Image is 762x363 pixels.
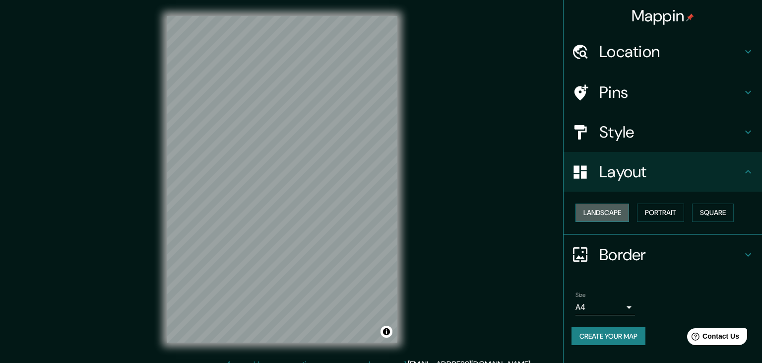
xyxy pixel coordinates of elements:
canvas: Map [167,16,397,343]
button: Portrait [637,204,684,222]
img: pin-icon.png [686,13,694,21]
h4: Layout [599,162,742,182]
div: Style [564,112,762,152]
div: Layout [564,152,762,192]
iframe: Help widget launcher [674,324,751,352]
div: Location [564,32,762,72]
button: Create your map [571,327,645,346]
h4: Border [599,245,742,265]
button: Landscape [575,204,629,222]
h4: Pins [599,82,742,102]
div: Border [564,235,762,275]
h4: Location [599,42,742,62]
button: Square [692,204,734,222]
div: Pins [564,73,762,112]
label: Size [575,290,586,299]
h4: Style [599,122,742,142]
button: Toggle attribution [381,326,392,338]
h4: Mappin [632,6,695,26]
div: A4 [575,299,635,315]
